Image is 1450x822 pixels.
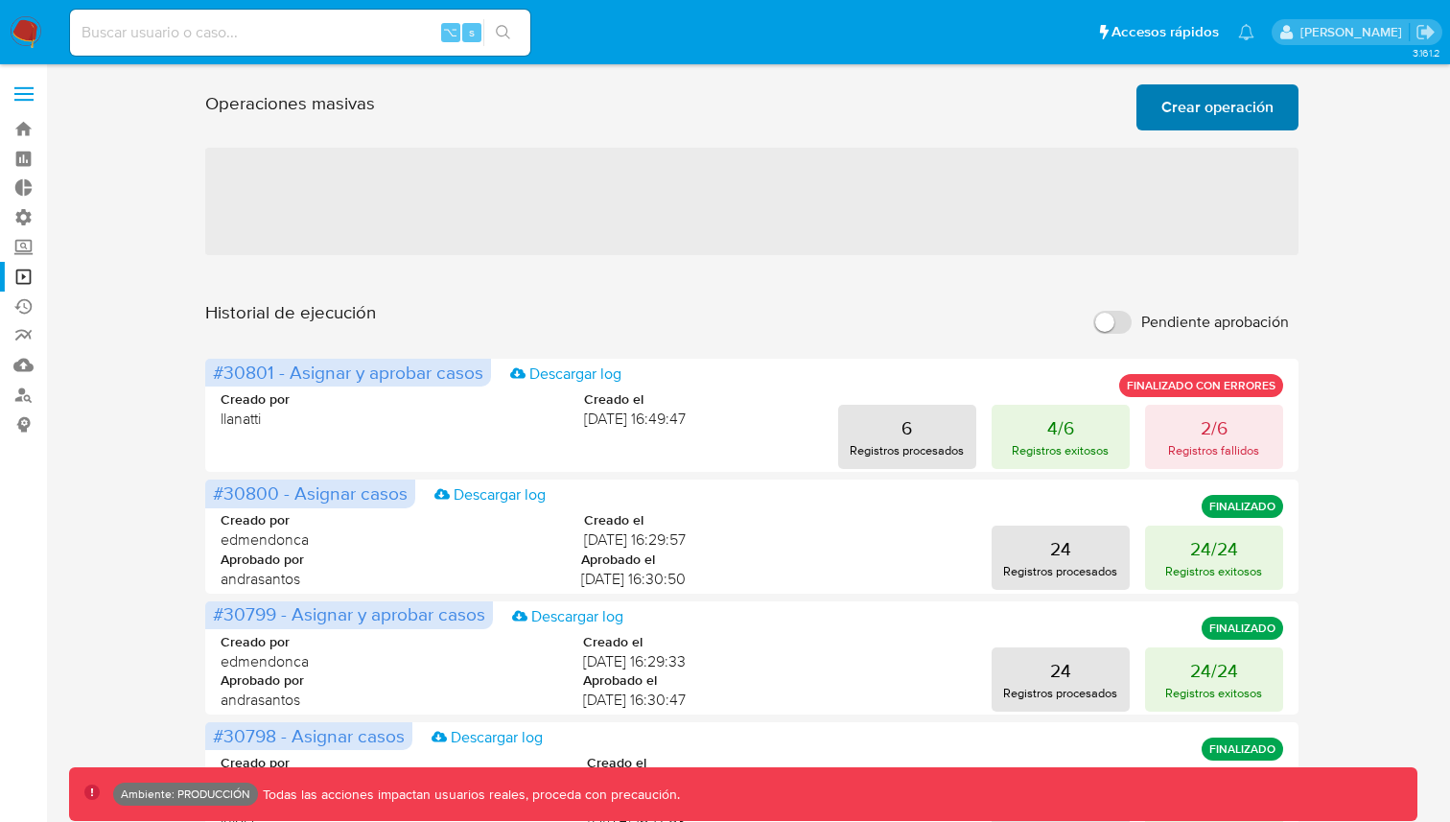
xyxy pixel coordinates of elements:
button: search-icon [483,19,523,46]
p: ramiro.carbonell@mercadolibre.com.co [1300,23,1409,41]
a: Salir [1415,22,1436,42]
p: Ambiente: PRODUCCIÓN [121,790,250,798]
span: ⌥ [443,23,457,41]
p: Todas las acciones impactan usuarios reales, proceda con precaución. [258,786,680,804]
span: s [469,23,475,41]
a: Notificaciones [1238,24,1254,40]
input: Buscar usuario o caso... [70,20,530,45]
span: Accesos rápidos [1111,22,1219,42]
